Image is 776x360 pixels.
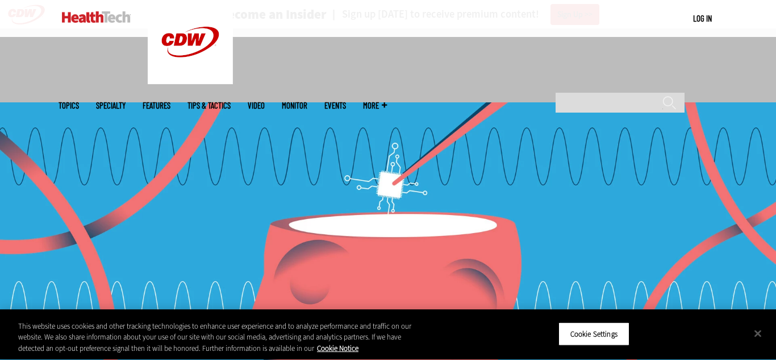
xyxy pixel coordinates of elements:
[363,101,387,110] span: More
[143,101,170,110] a: Features
[745,321,770,346] button: Close
[324,101,346,110] a: Events
[96,101,126,110] span: Specialty
[62,11,131,23] img: Home
[187,101,231,110] a: Tips & Tactics
[18,321,427,354] div: This website uses cookies and other tracking technologies to enhance user experience and to analy...
[282,101,307,110] a: MonITor
[248,101,265,110] a: Video
[693,13,712,24] div: User menu
[317,344,358,353] a: More information about your privacy
[558,322,629,346] button: Cookie Settings
[693,13,712,23] a: Log in
[59,101,79,110] span: Topics
[148,75,233,87] a: CDW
